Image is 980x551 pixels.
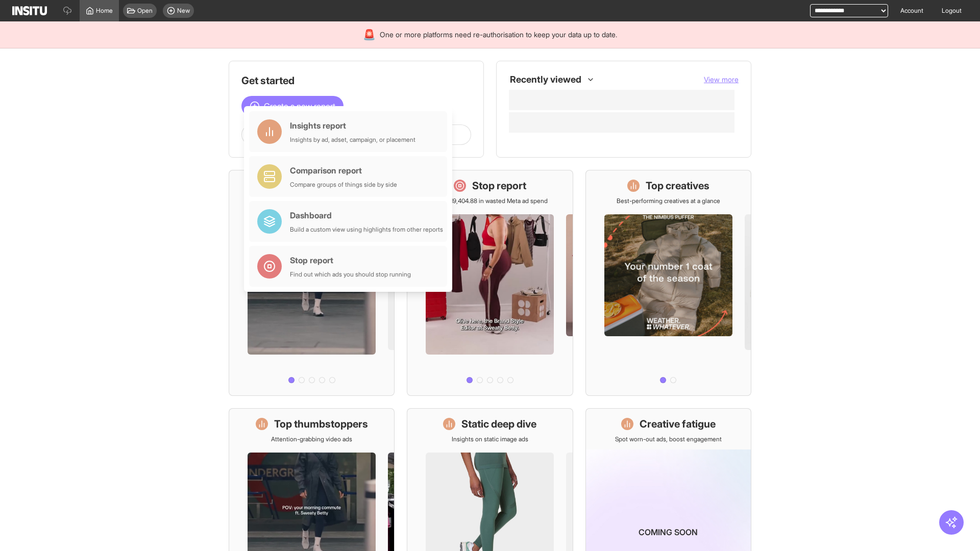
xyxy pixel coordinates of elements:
[290,181,397,189] div: Compare groups of things side by side
[177,7,190,15] span: New
[704,75,739,84] span: View more
[290,226,443,234] div: Build a custom view using highlights from other reports
[290,254,411,266] div: Stop report
[137,7,153,15] span: Open
[290,209,443,221] div: Dashboard
[229,170,395,396] a: What's live nowSee all active ads instantly
[432,197,548,205] p: Save £19,404.88 in wasted Meta ad spend
[704,74,739,85] button: View more
[241,96,344,116] button: Create a new report
[290,164,397,177] div: Comparison report
[585,170,751,396] a: Top creativesBest-performing creatives at a glance
[380,30,617,40] span: One or more platforms need re-authorisation to keep your data up to date.
[264,100,335,112] span: Create a new report
[241,73,471,88] h1: Get started
[290,270,411,279] div: Find out which ads you should stop running
[274,417,368,431] h1: Top thumbstoppers
[271,435,352,443] p: Attention-grabbing video ads
[12,6,47,15] img: Logo
[646,179,709,193] h1: Top creatives
[363,28,376,42] div: 🚨
[461,417,536,431] h1: Static deep dive
[407,170,573,396] a: Stop reportSave £19,404.88 in wasted Meta ad spend
[290,119,415,132] div: Insights report
[617,197,720,205] p: Best-performing creatives at a glance
[452,435,528,443] p: Insights on static image ads
[290,136,415,144] div: Insights by ad, adset, campaign, or placement
[96,7,113,15] span: Home
[472,179,526,193] h1: Stop report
